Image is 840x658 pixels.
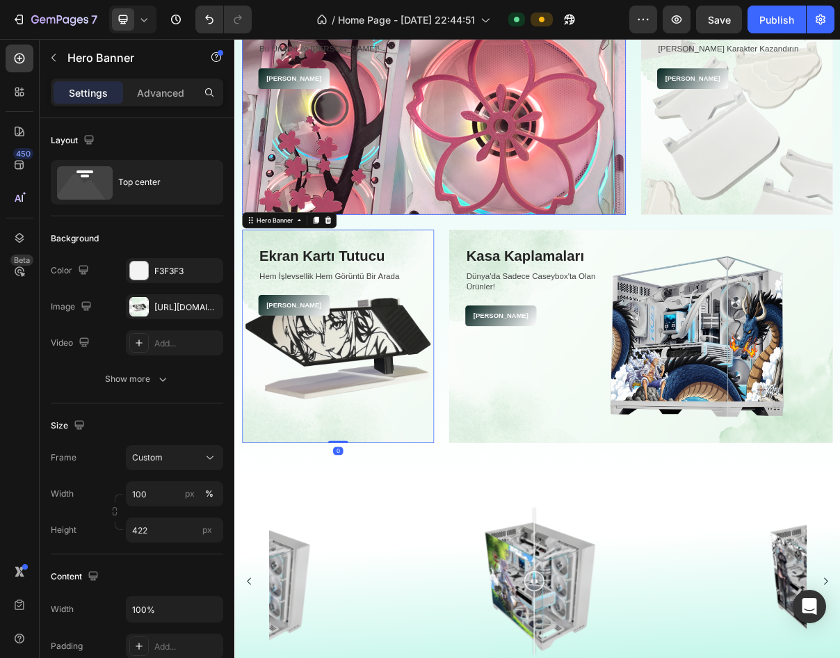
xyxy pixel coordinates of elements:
[51,131,97,150] div: Layout
[126,445,223,470] button: Custom
[185,488,195,500] div: px
[67,49,186,66] p: Hero Banner
[154,337,220,350] div: Add...
[793,590,826,623] div: Open Intercom Messenger
[33,285,252,313] h3: Ekran Kartı Tutucu
[126,481,223,506] input: px%
[181,486,198,502] button: %
[51,417,88,435] div: Size
[296,263,824,556] div: Background Image
[28,243,83,256] div: Hero Banner
[51,640,83,652] div: Padding
[51,603,74,616] div: Width
[13,148,33,159] div: 450
[318,367,416,396] a: [PERSON_NAME]
[332,13,335,27] span: /
[51,298,95,316] div: Image
[118,166,203,198] div: Top center
[136,562,150,573] div: 0
[318,285,802,313] h3: Kasa Kaplamaları
[583,6,800,22] p: [PERSON_NAME] Karakter Kazandırın
[154,265,220,278] div: F3F3F3
[10,255,33,266] div: Beta
[34,320,251,335] p: Hem İşlevsellik Hem Görüntü Bir Arada
[201,486,218,502] button: px
[582,40,680,69] a: [PERSON_NAME]
[51,262,92,280] div: Color
[34,6,515,22] p: Bu Ürünler ile [PERSON_NAME]!
[137,86,184,100] p: Advanced
[33,353,131,381] button: <p>Alışverişe Başla</p>
[329,376,405,387] p: [PERSON_NAME]
[51,524,76,536] label: Height
[296,263,824,556] div: Overlay
[759,13,794,27] div: Publish
[708,14,731,26] span: Save
[10,263,275,556] div: Overlay
[69,86,108,100] p: Settings
[154,301,220,314] div: [URL][DOMAIN_NAME]
[205,488,213,500] div: %
[51,367,223,392] button: Show more
[44,361,120,373] p: [PERSON_NAME]
[51,232,99,245] div: Background
[234,39,840,658] iframe: Design area
[132,451,163,464] span: Custom
[127,597,223,622] input: Auto
[51,334,92,353] div: Video
[319,335,800,349] p: Ürünler!
[696,6,742,33] button: Save
[6,6,104,33] button: 7
[154,641,220,653] div: Add...
[319,320,800,335] p: Dünya'da Sadece Caseybox'ta Olan
[593,49,669,61] p: [PERSON_NAME]
[51,568,102,586] div: Content
[105,372,170,386] div: Show more
[10,263,275,556] div: Background Image
[51,451,76,464] label: Frame
[338,13,475,27] span: Home Page - [DATE] 22:44:51
[44,49,120,61] p: [PERSON_NAME]
[202,524,212,535] span: px
[126,517,223,543] input: px
[91,11,97,28] p: 7
[33,40,131,69] a: [PERSON_NAME]
[195,6,252,33] div: Undo/Redo
[51,488,74,500] label: Width
[748,6,806,33] button: Publish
